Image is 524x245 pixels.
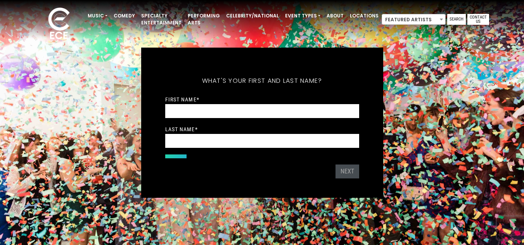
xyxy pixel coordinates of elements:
[165,67,359,95] h5: What's your first and last name?
[467,14,489,25] a: Contact Us
[382,14,445,25] span: Featured Artists
[111,9,138,22] a: Comedy
[165,96,199,103] label: First Name
[165,126,198,133] label: Last Name
[282,9,323,22] a: Event Types
[138,9,185,29] a: Specialty Entertainment
[447,14,466,25] a: Search
[347,9,382,22] a: Locations
[323,9,347,22] a: About
[185,9,223,29] a: Performing Arts
[40,5,78,43] img: ece_new_logo_whitev2-1.png
[223,9,282,22] a: Celebrity/National
[85,9,111,22] a: Music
